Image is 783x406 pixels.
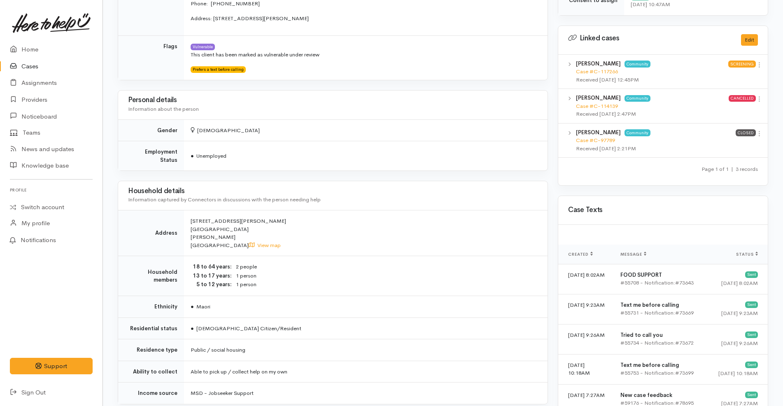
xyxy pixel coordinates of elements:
span: Status [736,252,758,257]
b: [PERSON_NAME] [576,94,621,101]
button: Edit [741,34,758,46]
span: Screening [728,61,756,67]
p: Address: [STREET_ADDRESS][PERSON_NAME] [191,14,538,23]
span: Closed [736,129,756,136]
span: [STREET_ADDRESS][PERSON_NAME] [GEOGRAPHIC_DATA] [PERSON_NAME] [GEOGRAPHIC_DATA] [191,217,286,249]
p: This client has been marked as vulnerable under review [191,51,538,59]
div: [DATE] 9:23AM [714,309,758,317]
dd: 1 person [236,280,538,289]
span: Unemployed [191,152,226,159]
td: Gender [118,119,184,141]
div: #55708 - Notification:#73643 [620,279,701,287]
dd: 1 person [236,272,538,280]
span: Public / social housing [191,346,245,353]
span: Cancelled [729,95,756,102]
span: Community [625,95,650,102]
h3: Case Texts [568,206,758,214]
td: Household members [118,256,184,296]
div: [DATE] 8:02AM [714,279,758,287]
div: Sent [745,362,758,368]
span: Maori [191,303,210,310]
div: #55731 - Notification:#73669 [620,309,701,317]
h6: Profile [10,184,93,196]
span: ● [191,152,194,159]
span: Able to pick up / collect help on my own [191,368,287,375]
h3: Linked cases [568,34,731,42]
td: Flags [118,36,184,80]
span: [DEMOGRAPHIC_DATA] Citizen/Resident [191,325,301,332]
small: Page 1 of 1 3 records [701,166,758,173]
td: Address [118,210,184,256]
span: Message [620,252,646,257]
button: Support [10,358,93,375]
a: View map [249,242,281,249]
div: Sent [745,271,758,278]
b: Text me before calling [620,362,679,369]
td: Ethnicity [118,296,184,318]
b: [PERSON_NAME] [576,60,621,67]
span: [DEMOGRAPHIC_DATA] [191,127,260,134]
div: [DATE] 10:18AM [714,369,758,378]
div: Received [DATE] 12:45PM [576,76,728,84]
span: Community [625,61,650,67]
a: Case #C-117266 [576,68,618,75]
dt: 5 to 12 years [191,280,232,289]
div: Sent [745,392,758,398]
td: Ability to collect [118,361,184,383]
a: Case #C-97789 [576,137,615,144]
div: Sent [745,331,758,338]
dt: 13 to 17 years [191,272,232,280]
td: [DATE] 9:26AM [558,324,614,354]
h3: Household details [128,187,538,195]
span: Community [625,129,650,136]
span: | [731,166,733,173]
b: New case feedback [620,392,672,399]
div: Sent [745,301,758,308]
span: ● [191,303,194,310]
div: Received [DATE] 2:21PM [576,145,736,153]
b: [PERSON_NAME] [576,129,621,136]
span: ● [191,325,194,332]
span: Information about the person [128,105,199,112]
span: Information captured by Connectors in discussions with the person needing help [128,196,321,203]
h3: Personal details [128,96,538,104]
span: Created [568,252,593,257]
span: Vulnerable [191,44,215,50]
b: Tried to call you [620,331,663,338]
div: #55753 - Notification:#73699 [620,369,701,377]
div: [DATE] 9:26AM [714,339,758,348]
td: [DATE] 9:23AM [558,294,614,324]
dd: 2 people [236,263,538,271]
td: Residential status [118,317,184,339]
td: Residence type [118,339,184,361]
b: Text me before calling [620,301,679,308]
td: Income source [118,383,184,404]
span: Prefers a text before calling [191,66,246,73]
div: #55734 - Notification:#73672 [620,339,701,347]
td: [DATE] 8:02AM [558,264,614,294]
div: [DATE] 10:47AM [631,0,758,9]
td: Employment Status [118,141,184,171]
dt: 18 to 64 years [191,263,232,271]
span: MSD - Jobseeker Support [191,390,254,397]
div: Received [DATE] 2:47PM [576,110,729,118]
b: FOOD SUPPORT [620,271,662,278]
a: Case #C-114139 [576,103,618,110]
td: [DATE] 10:18AM [558,354,614,384]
